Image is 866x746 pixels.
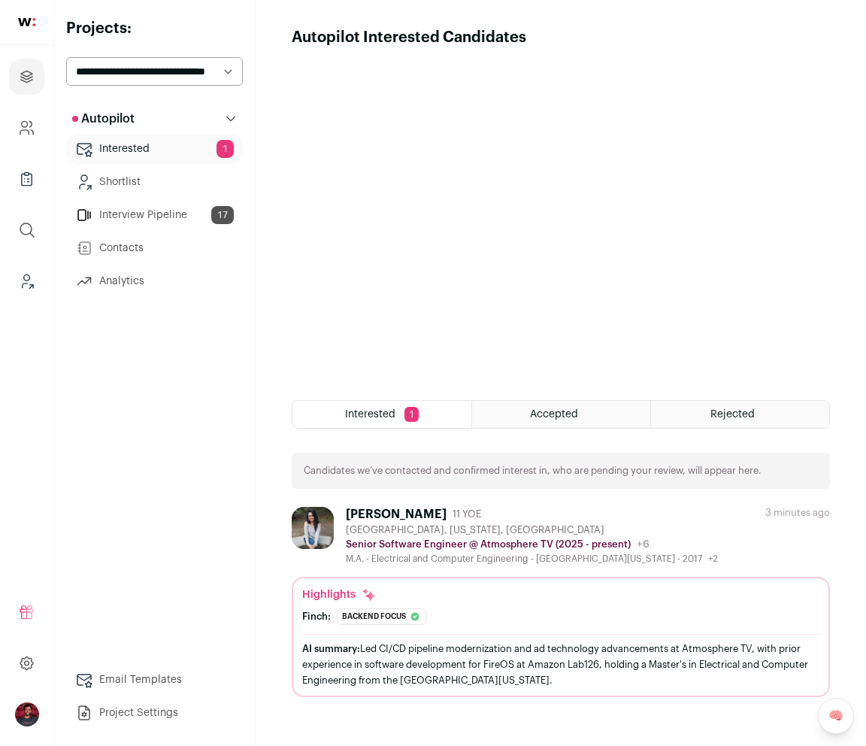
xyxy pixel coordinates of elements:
a: Company Lists [9,161,44,197]
button: Open dropdown [15,702,39,726]
div: [PERSON_NAME] [346,507,447,522]
a: Shortlist [66,167,243,197]
a: Interested1 [66,134,243,164]
div: Backend focus [337,608,426,625]
img: 67a49e6c5348b89a4fb5d236128f695aa657d36d7942e2a724caa702b99205e5 [292,507,334,549]
iframe: Autopilot Interested [292,48,830,382]
div: Highlights [302,587,377,602]
div: Led CI/CD pipeline modernization and ad technology advancements at Atmosphere TV, with prior expe... [302,641,819,688]
div: [GEOGRAPHIC_DATA], [US_STATE], [GEOGRAPHIC_DATA] [346,524,718,536]
span: +2 [708,554,718,563]
span: Rejected [710,409,755,420]
span: AI summary: [302,644,360,654]
span: Accepted [530,409,578,420]
h2: Projects: [66,18,243,39]
a: Email Templates [66,665,243,695]
p: Candidates we’ve contacted and confirmed interest in, who are pending your review, will appear here. [304,465,762,477]
a: Analytics [66,266,243,296]
div: Finch: [302,611,331,623]
a: Leads (Backoffice) [9,263,44,299]
a: Project Settings [66,698,243,728]
a: [PERSON_NAME] 11 YOE [GEOGRAPHIC_DATA], [US_STATE], [GEOGRAPHIC_DATA] Senior Software Engineer @ ... [292,507,830,697]
a: Accepted [472,401,650,428]
span: 11 YOE [453,508,481,520]
p: Autopilot [72,110,135,128]
img: wellfound-shorthand-0d5821cbd27db2630d0214b213865d53afaa358527fdda9d0ea32b1df1b89c2c.svg [18,18,35,26]
span: 1 [216,140,234,158]
div: M.A. - Electrical and Computer Engineering - [GEOGRAPHIC_DATA][US_STATE] - 2017 [346,553,718,565]
span: 1 [404,407,419,422]
div: 3 minutes ago [765,507,830,519]
a: 🧠 [818,698,854,734]
p: Senior Software Engineer @ Atmosphere TV (2025 - present) [346,538,631,550]
a: Interview Pipeline17 [66,200,243,230]
a: Rejected [651,401,829,428]
h1: Autopilot Interested Candidates [292,27,526,48]
a: Contacts [66,233,243,263]
span: +6 [637,539,649,550]
button: Autopilot [66,104,243,134]
span: 17 [211,206,234,224]
img: 221213-medium_jpg [15,702,39,726]
a: Projects [9,59,44,95]
span: Interested [345,409,395,420]
a: Company and ATS Settings [9,110,44,146]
